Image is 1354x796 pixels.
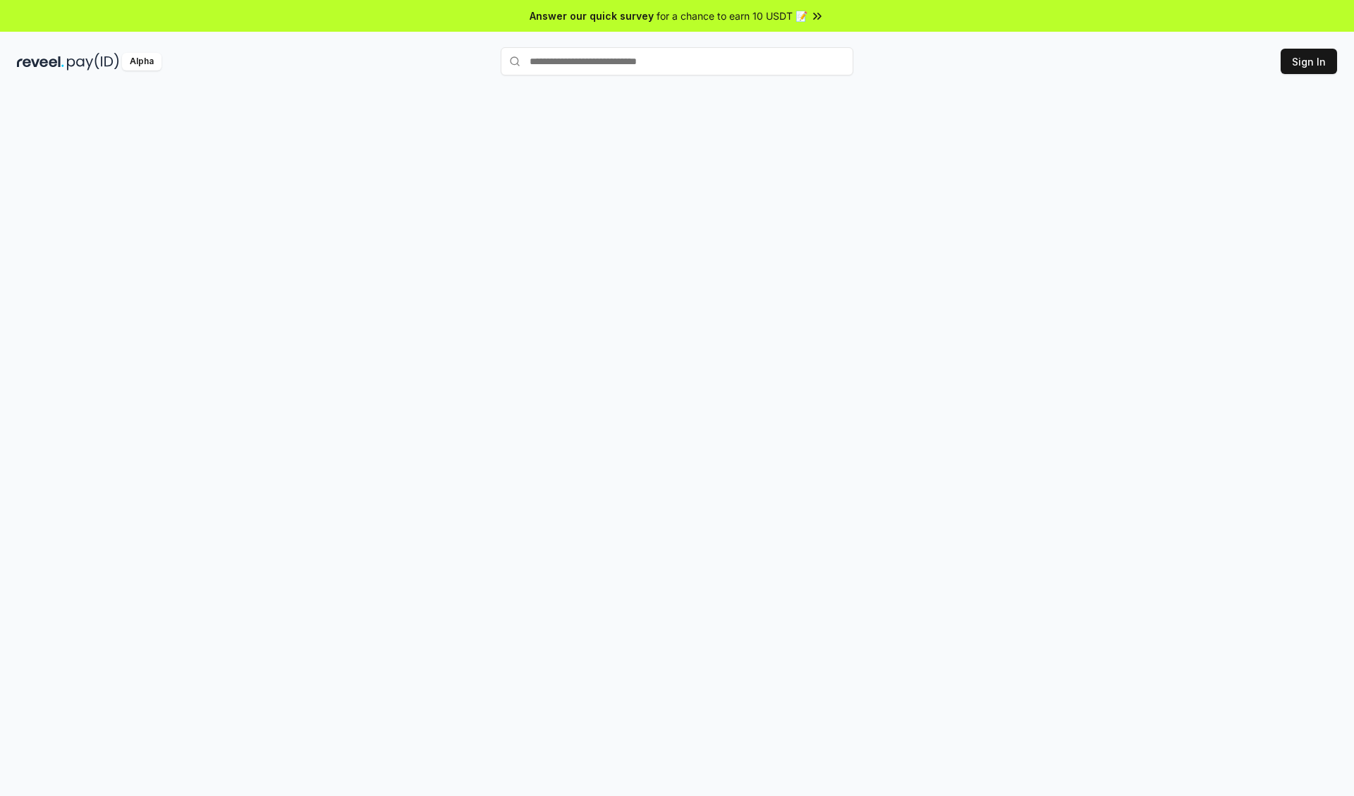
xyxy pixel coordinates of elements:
img: pay_id [67,53,119,71]
span: Answer our quick survey [530,8,654,23]
span: for a chance to earn 10 USDT 📝 [657,8,807,23]
img: reveel_dark [17,53,64,71]
div: Alpha [122,53,161,71]
button: Sign In [1281,49,1337,74]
